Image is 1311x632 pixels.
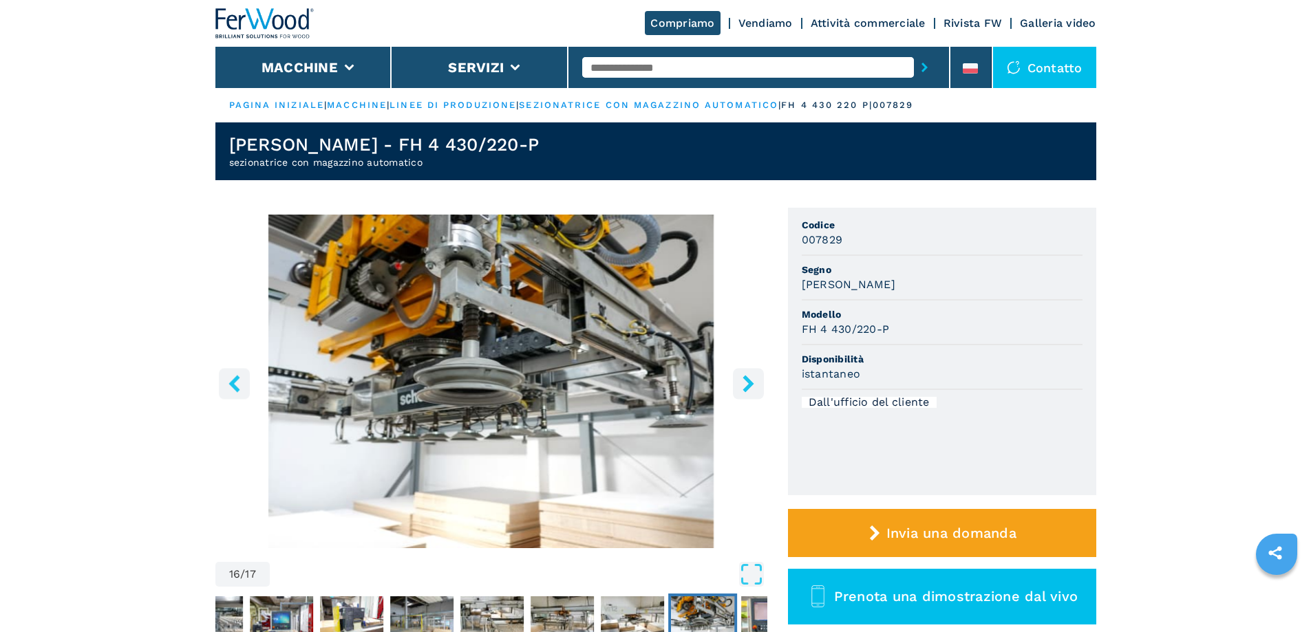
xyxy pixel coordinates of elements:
[229,134,540,155] font: [PERSON_NAME] - FH 4 430/220-P
[1253,570,1301,622] iframe: Chiacchierata
[229,157,423,168] font: sezionatrice con magazzino automatico
[802,233,843,246] font: 007829
[387,100,390,110] font: |
[802,309,842,320] font: Modello
[650,17,714,30] font: Compriamo
[869,100,873,110] font: |
[448,59,504,76] button: Servizi
[229,100,325,110] a: PAGINA INIZIALE
[240,567,245,580] font: /
[781,100,868,110] font: fh 4 430 220 p
[390,100,516,110] a: linee di produzione
[802,278,895,291] font: [PERSON_NAME]
[802,323,890,336] font: FH 4 430/220-P
[519,100,778,110] a: sezionatrice con magazzino automatico
[834,588,1078,604] font: Prenota una dimostrazione dal vivo
[788,509,1096,557] button: Invia una domanda
[788,569,1096,624] button: Prenota una dimostrazione dal vivo
[215,8,315,39] img: Ferwood
[1007,61,1021,74] img: Contatto
[245,567,256,580] font: 17
[1020,17,1096,30] a: Galleria video
[215,215,767,548] img: Sezionatrice SCHELLING FH 4 430/220-P con magazzino automatico
[229,567,241,580] font: 16
[778,100,781,110] font: |
[516,100,519,110] font: |
[873,100,914,110] font: 007829
[262,59,338,76] button: Macchine
[324,100,327,110] font: |
[219,368,250,399] button: pulsante sinistro
[802,353,864,364] font: Disponibilità
[215,215,767,548] div: Vai alla diapositiva 16
[886,525,1016,541] font: Invia una domanda
[733,368,764,399] button: tasto destro
[273,562,764,587] button: Apri a schermo intero
[645,11,720,35] a: Compriamo
[809,395,930,408] font: Dall'ufficio del cliente
[914,52,935,83] button: pulsante di invio
[802,219,835,230] font: Codice
[1258,536,1292,570] a: condividi questo
[802,367,861,380] font: istantaneo
[944,17,1003,30] a: Rivista FW
[802,264,831,275] font: Segno
[327,100,387,110] a: macchine
[1027,61,1083,75] font: Contatto
[738,17,793,30] a: Vendiamo
[811,17,926,30] a: Attività commerciale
